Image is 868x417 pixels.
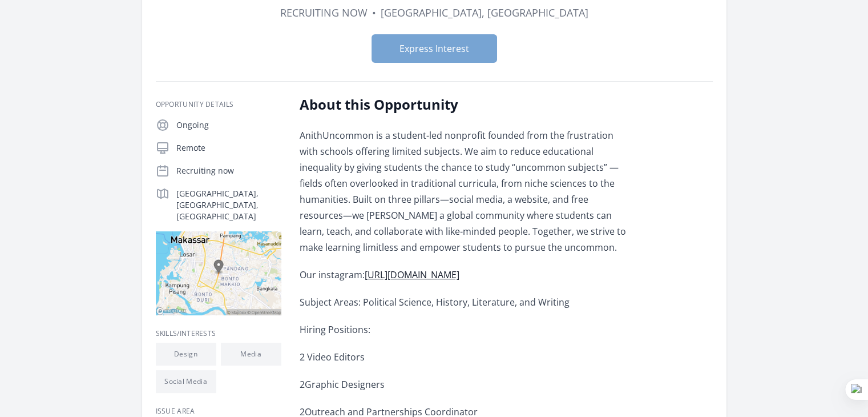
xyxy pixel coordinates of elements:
[280,5,368,21] dd: Recruiting now
[176,188,281,222] p: [GEOGRAPHIC_DATA], [GEOGRAPHIC_DATA], [GEOGRAPHIC_DATA]
[300,267,633,283] p: Our instagram:
[156,231,281,315] img: Map
[300,376,633,392] p: 2Graphic Designers
[381,5,588,21] dd: [GEOGRAPHIC_DATA], [GEOGRAPHIC_DATA]
[176,119,281,131] p: Ongoing
[176,165,281,177] p: Recruiting now
[300,127,633,255] p: AnithUncommon is a student-led nonprofit founded from the frustration with schools offering limit...
[156,329,281,338] h3: Skills/Interests
[300,322,633,338] p: Hiring Positions:
[156,343,216,366] li: Design
[372,5,376,21] div: •
[300,349,633,365] p: 2 Video Editors
[156,100,281,109] h3: Opportunity Details
[176,142,281,154] p: Remote
[156,370,216,393] li: Social Media
[156,407,281,416] h3: Issue area
[365,268,459,281] a: [URL][DOMAIN_NAME]
[300,294,633,310] p: Subject Areas: Political Science, History, Literature, and Writing
[300,95,633,114] h2: About this Opportunity
[221,343,281,366] li: Media
[372,34,497,63] button: Express Interest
